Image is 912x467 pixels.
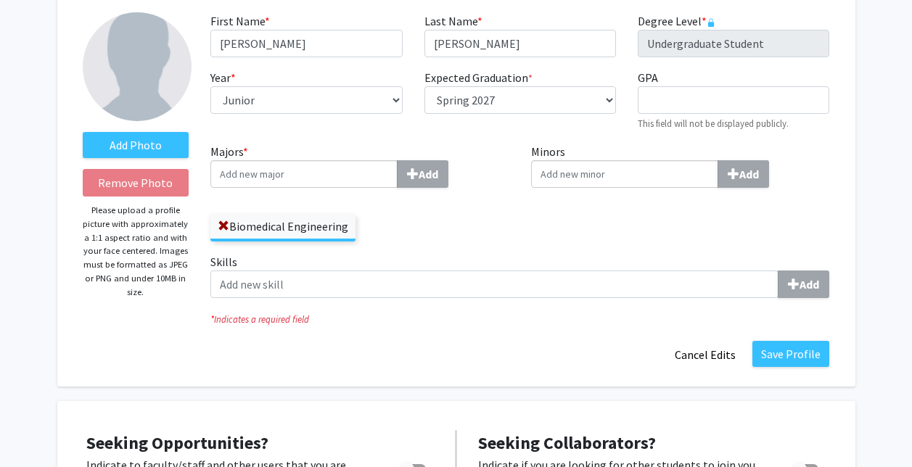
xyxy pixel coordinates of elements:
label: Expected Graduation [424,69,533,86]
img: Profile Picture [83,12,192,121]
label: Majors [210,143,509,188]
span: Seeking Collaborators? [478,431,656,454]
label: AddProfile Picture [83,132,189,158]
i: Indicates a required field [210,313,829,326]
input: Majors*Add [210,160,398,188]
span: Seeking Opportunities? [86,431,268,454]
label: Biomedical Engineering [210,214,356,239]
button: Minors [718,160,769,188]
label: Degree Level [638,12,715,30]
label: First Name [210,12,270,30]
iframe: Chat [11,402,62,456]
b: Add [739,167,759,181]
button: Cancel Edits [665,341,745,368]
svg: This information is provided and automatically updated by University of Missouri and is not edita... [707,18,715,27]
p: Please upload a profile picture with approximately a 1:1 aspect ratio and with your face centered... [83,204,189,299]
input: MinorsAdd [531,160,718,188]
button: Remove Photo [83,169,189,197]
b: Add [419,167,438,181]
label: Minors [531,143,830,188]
small: This field will not be displayed publicly. [638,117,789,129]
b: Add [800,277,819,292]
label: GPA [638,69,658,86]
label: Skills [210,253,829,298]
button: Save Profile [752,341,829,367]
label: Year [210,69,236,86]
button: Majors* [397,160,448,188]
label: Last Name [424,12,482,30]
button: Skills [778,270,829,298]
input: SkillsAdd [210,270,779,298]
